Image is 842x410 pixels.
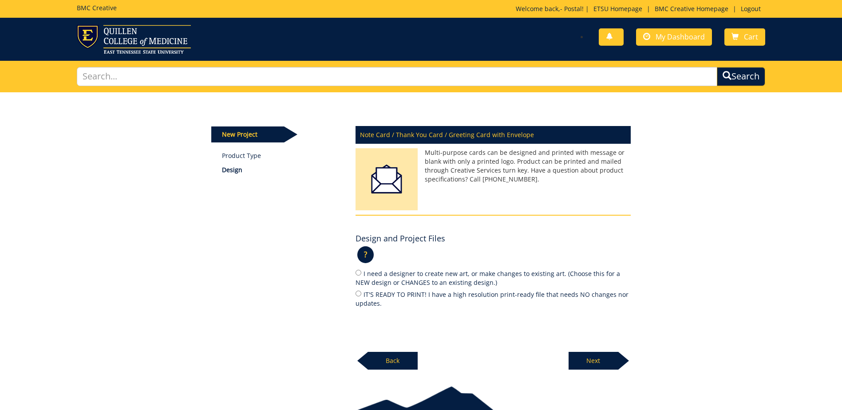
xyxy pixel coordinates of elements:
[724,28,765,46] a: Cart
[569,352,618,370] p: Next
[736,4,765,13] a: Logout
[222,151,342,160] a: Product Type
[211,126,284,142] p: New Project
[356,291,361,296] input: IT'S READY TO PRINT! I have a high resolution print-ready file that needs NO changes nor updates.
[77,25,191,54] img: ETSU logo
[356,268,631,287] label: I need a designer to create new art, or make changes to existing art. (Choose this for a NEW desi...
[356,289,631,308] label: IT'S READY TO PRINT! I have a high resolution print-ready file that needs NO changes nor updates.
[77,4,117,11] h5: BMC Creative
[222,166,342,174] p: Design
[656,32,705,42] span: My Dashboard
[356,148,631,184] p: Multi-purpose cards can be designed and printed with message or blank with only a printed logo. P...
[650,4,733,13] a: BMC Creative Homepage
[356,234,445,243] h4: Design and Project Files
[516,4,765,13] p: Welcome back, ! | | |
[356,270,361,276] input: I need a designer to create new art, or make changes to existing art. (Choose this for a NEW desi...
[717,67,765,86] button: Search
[356,126,631,144] p: Note Card / Thank You Card / Greeting Card with Envelope
[636,28,712,46] a: My Dashboard
[560,4,582,13] a: - Postal
[744,32,758,42] span: Cart
[77,67,717,86] input: Search...
[589,4,647,13] a: ETSU Homepage
[357,246,374,263] p: ?
[368,352,418,370] p: Back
